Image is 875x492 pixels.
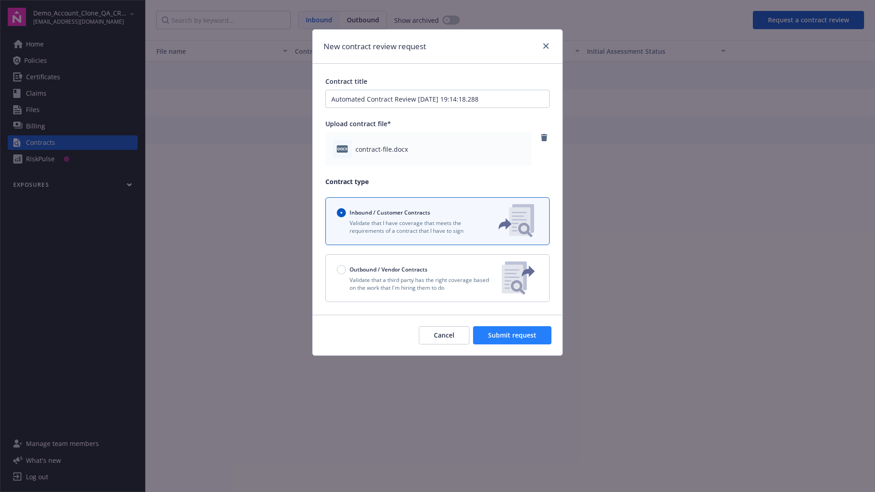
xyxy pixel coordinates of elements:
[324,41,426,52] h1: New contract review request
[325,197,550,245] button: Inbound / Customer ContractsValidate that I have coverage that meets the requirements of a contra...
[325,119,391,128] span: Upload contract file*
[350,266,427,273] span: Outbound / Vendor Contracts
[434,331,454,339] span: Cancel
[337,265,346,274] input: Outbound / Vendor Contracts
[540,41,551,51] a: close
[337,145,348,152] span: docx
[488,331,536,339] span: Submit request
[325,77,367,86] span: Contract title
[419,326,469,344] button: Cancel
[325,90,550,108] input: Enter a title for this contract
[337,219,484,235] p: Validate that I have coverage that meets the requirements of a contract that I have to sign
[325,177,550,186] p: Contract type
[473,326,551,344] button: Submit request
[355,144,408,154] span: contract-file.docx
[337,276,494,292] p: Validate that a third party has the right coverage based on the work that I'm hiring them to do
[350,209,430,216] span: Inbound / Customer Contracts
[325,254,550,302] button: Outbound / Vendor ContractsValidate that a third party has the right coverage based on the work t...
[337,208,346,217] input: Inbound / Customer Contracts
[539,132,550,143] a: remove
